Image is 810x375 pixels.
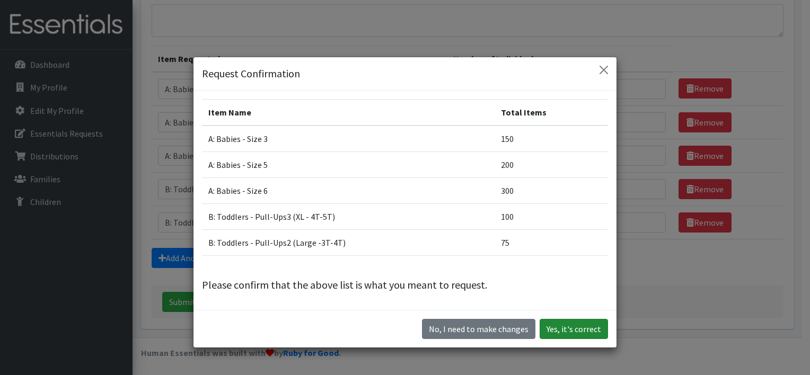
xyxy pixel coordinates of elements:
th: Total Items [495,100,608,126]
td: A: Babies - Size 6 [202,178,495,204]
td: B: Toddlers - Pull-Ups3 (XL - 4T-5T) [202,204,495,230]
td: 75 [495,230,608,256]
td: A: Babies - Size 5 [202,152,495,178]
td: A: Babies - Size 3 [202,126,495,152]
button: Yes, it's correct [540,319,608,339]
td: 200 [495,152,608,178]
button: Close [595,61,612,78]
p: Please confirm that the above list is what you meant to request. [202,277,608,293]
td: B: Toddlers - Pull-Ups2 (Large -3T-4T) [202,230,495,256]
td: 150 [495,126,608,152]
td: 300 [495,178,608,204]
td: 100 [495,204,608,230]
th: Item Name [202,100,495,126]
button: No I need to make changes [422,319,535,339]
h5: Request Confirmation [202,66,300,82]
